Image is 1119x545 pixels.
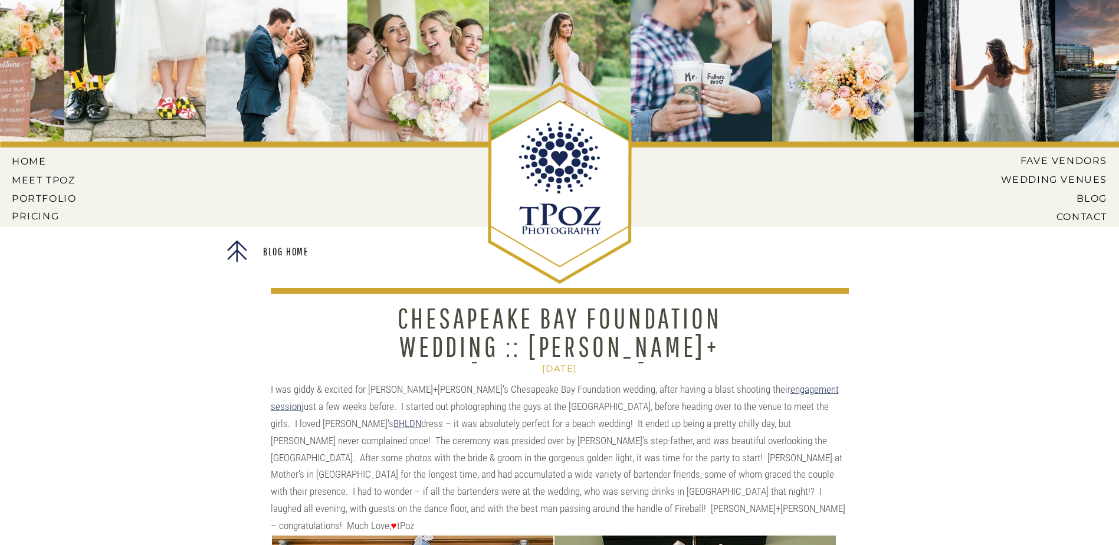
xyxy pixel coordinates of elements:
a: Fave Vendors [1010,155,1107,166]
a: Wedding Venues [983,174,1107,185]
a: engagement session [271,383,839,412]
h1: Chesapeake Bay Foundation Wedding :: [PERSON_NAME]+[PERSON_NAME] [346,304,773,389]
span: ♥ [391,520,397,531]
a: Pricing [12,211,79,221]
a: Blog Home [249,247,323,259]
a: BHLDN [393,418,421,429]
a: HOME [12,156,65,166]
a: MEET tPoz [12,175,76,185]
h2: [DATE] [457,363,663,374]
a: BLOG [992,193,1107,203]
a: CONTACT [1015,211,1107,222]
a: PORTFOLIO [12,193,79,203]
